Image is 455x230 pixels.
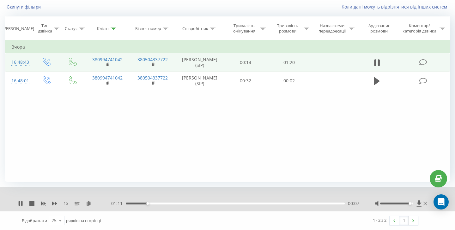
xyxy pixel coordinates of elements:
[38,23,52,34] div: Тип дзвінка
[224,72,268,90] td: 00:32
[342,4,450,10] a: Коли дані можуть відрізнятися вiд інших систем
[5,4,44,10] button: Скинути фільтри
[52,217,57,224] div: 25
[409,202,411,205] div: Accessibility label
[182,26,208,31] div: Співробітник
[273,23,302,34] div: Тривалість розмови
[92,56,123,62] a: 380994741042
[373,217,386,223] div: 1 - 2 з 2
[434,194,449,209] div: Open Intercom Messenger
[399,216,409,225] a: 1
[267,72,311,90] td: 00:02
[22,218,47,223] span: Відображати
[175,72,224,90] td: [PERSON_NAME] (SIP)
[401,23,438,34] div: Коментар/категорія дзвінка
[110,200,126,207] span: - 01:11
[5,41,450,53] td: Вчора
[11,56,27,68] div: 16:48:43
[135,26,161,31] div: Бізнес номер
[66,218,101,223] span: рядків на сторінці
[137,56,168,62] a: 380504337722
[175,53,224,72] td: [PERSON_NAME] (SIP)
[224,53,268,72] td: 00:14
[65,26,77,31] div: Статус
[11,75,27,87] div: 16:48:01
[2,26,34,31] div: [PERSON_NAME]
[137,75,168,81] a: 380504337722
[64,200,68,207] span: 1 x
[362,23,396,34] div: Аудіозапис розмови
[92,75,123,81] a: 380994741042
[146,202,149,205] div: Accessibility label
[230,23,259,34] div: Тривалість очікування
[317,23,347,34] div: Назва схеми переадресації
[348,200,359,207] span: 00:07
[97,26,109,31] div: Клієнт
[267,53,311,72] td: 01:20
